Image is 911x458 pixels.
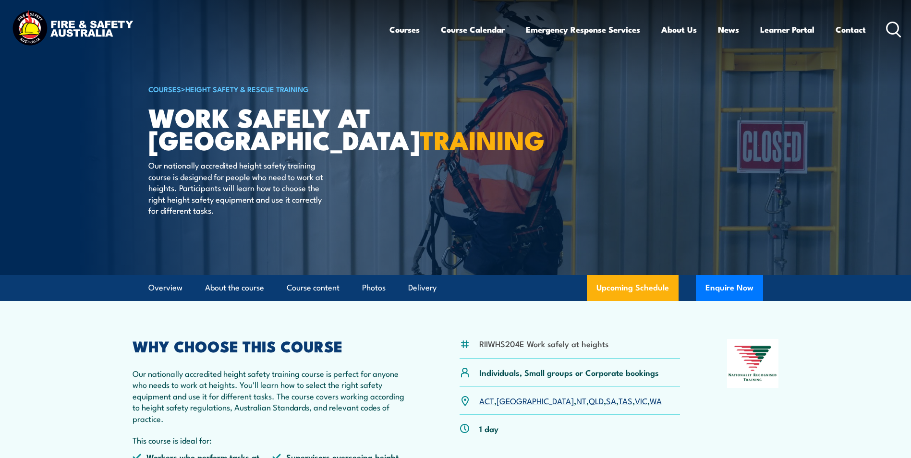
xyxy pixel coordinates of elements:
[589,395,604,406] a: QLD
[576,395,586,406] a: NT
[760,17,814,42] a: Learner Portal
[479,367,659,378] p: Individuals, Small groups or Corporate bookings
[205,275,264,301] a: About the course
[185,84,309,94] a: Height Safety & Rescue Training
[148,106,386,150] h1: Work Safely at [GEOGRAPHIC_DATA]
[389,17,420,42] a: Courses
[133,368,413,424] p: Our nationally accredited height safety training course is perfect for anyone who needs to work a...
[148,84,181,94] a: COURSES
[718,17,739,42] a: News
[650,395,662,406] a: WA
[408,275,437,301] a: Delivery
[148,83,386,95] h6: >
[526,17,640,42] a: Emergency Response Services
[661,17,697,42] a: About Us
[420,119,545,159] strong: TRAINING
[479,395,494,406] a: ACT
[836,17,866,42] a: Contact
[148,275,182,301] a: Overview
[441,17,505,42] a: Course Calendar
[696,275,763,301] button: Enquire Now
[727,339,779,388] img: Nationally Recognised Training logo.
[133,434,413,446] p: This course is ideal for:
[635,395,647,406] a: VIC
[479,423,498,434] p: 1 day
[287,275,340,301] a: Course content
[619,395,632,406] a: TAS
[606,395,616,406] a: SA
[587,275,679,301] a: Upcoming Schedule
[133,339,413,352] h2: WHY CHOOSE THIS COURSE
[497,395,574,406] a: [GEOGRAPHIC_DATA]
[479,395,662,406] p: , , , , , , ,
[479,338,608,349] li: RIIWHS204E Work safely at heights
[148,159,324,216] p: Our nationally accredited height safety training course is designed for people who need to work a...
[362,275,386,301] a: Photos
